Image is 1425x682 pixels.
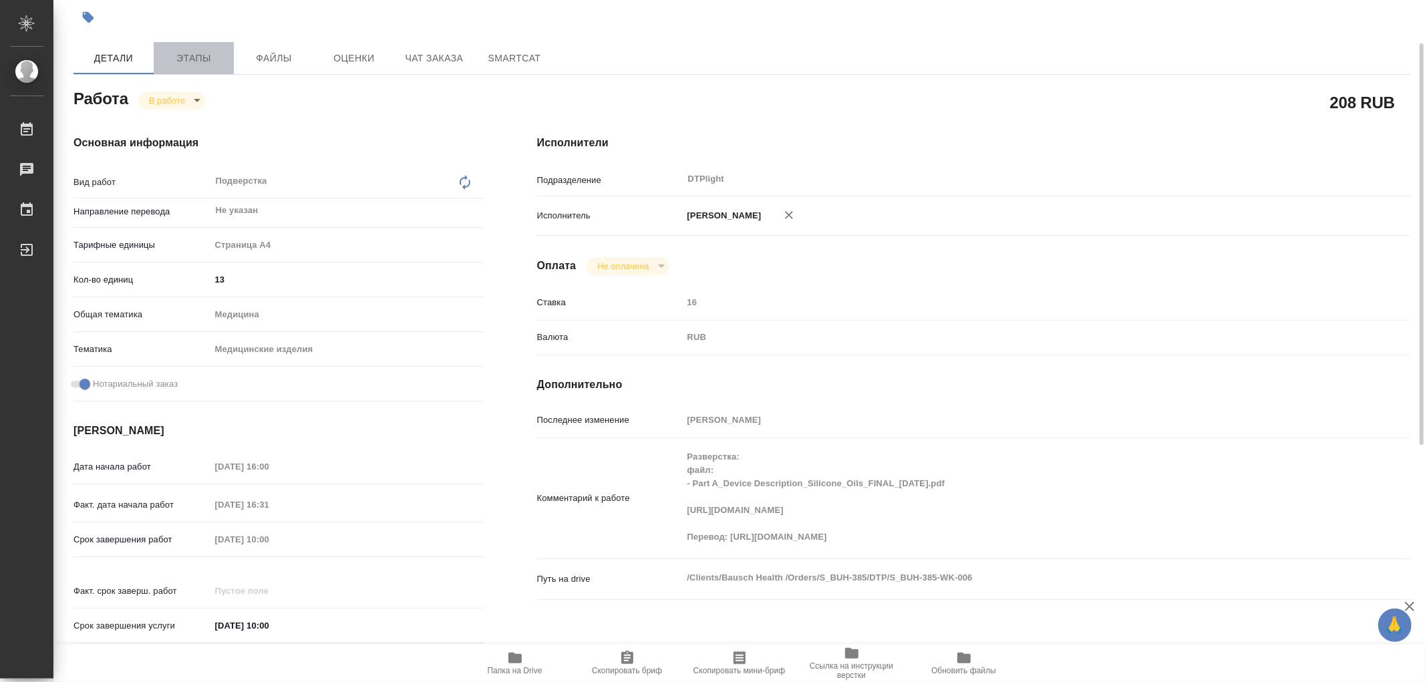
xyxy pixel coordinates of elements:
p: Комментарий к работе [537,492,683,505]
span: Оценки [322,50,386,67]
span: Папка на Drive [488,666,542,675]
textarea: /Clients/Bausch Health /Orders/S_BUH-385/DTP/S_BUH-385-WK-006 [683,566,1337,589]
p: Ставка [537,296,683,309]
h4: Оплата [537,258,577,274]
h2: 208 RUB [1330,91,1395,114]
button: Ссылка на инструкции верстки [796,645,908,682]
button: Добавить тэг [73,3,103,32]
p: Дата начала работ [73,460,210,474]
span: Файлы [242,50,306,67]
h4: Исполнители [537,135,1410,151]
p: Подразделение [537,174,683,187]
p: Общая тематика [73,308,210,321]
h2: Работа [73,86,128,110]
p: Тематика [73,343,210,356]
p: [PERSON_NAME] [683,209,762,222]
button: В работе [145,95,189,106]
input: ✎ Введи что-нибудь [210,270,484,289]
button: Скопировать бриф [571,645,683,682]
p: Путь на drive [537,572,683,586]
button: Удалить исполнителя [774,200,804,230]
button: Папка на Drive [459,645,571,682]
p: Исполнитель [537,209,683,222]
div: В работе [587,257,669,275]
h4: Дополнительно [537,377,1410,393]
button: 🙏 [1378,609,1412,642]
span: Нотариальный заказ [93,377,178,391]
h4: Основная информация [73,135,484,151]
input: Пустое поле [210,530,327,549]
p: Факт. срок заверш. работ [73,584,210,598]
input: Пустое поле [210,457,327,476]
span: SmartCat [482,50,546,67]
p: Валюта [537,331,683,344]
span: Этапы [162,50,226,67]
input: Пустое поле [683,410,1337,430]
span: Ссылка на инструкции верстки [804,661,900,680]
span: 🙏 [1384,611,1406,639]
p: Кол-во единиц [73,273,210,287]
span: Детали [82,50,146,67]
p: Факт. дата начала работ [73,498,210,512]
button: Не оплачена [593,261,653,272]
div: Медицина [210,303,484,326]
p: Тарифные единицы [73,238,210,252]
div: Страница А4 [210,234,484,257]
span: Скопировать мини-бриф [693,666,785,675]
p: Вид работ [73,176,210,189]
div: Медицинские изделия [210,338,484,361]
button: Обновить файлы [908,645,1020,682]
input: Пустое поле [683,293,1337,312]
input: Пустое поле [210,581,327,601]
h4: [PERSON_NAME] [73,423,484,439]
button: Скопировать мини-бриф [683,645,796,682]
span: Обновить файлы [931,666,996,675]
p: Направление перевода [73,205,210,218]
div: RUB [683,326,1337,349]
textarea: Разверстка: файл: - Part A_Device Description_Silicone_Oils_FINAL_[DATE].pdf [URL][DOMAIN_NAME] П... [683,446,1337,548]
div: В работе [138,92,205,110]
p: Срок завершения работ [73,533,210,546]
input: ✎ Введи что-нибудь [210,616,327,635]
input: Пустое поле [210,495,327,514]
span: Чат заказа [402,50,466,67]
p: Срок завершения услуги [73,619,210,633]
p: Последнее изменение [537,413,683,427]
span: Скопировать бриф [592,666,662,675]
